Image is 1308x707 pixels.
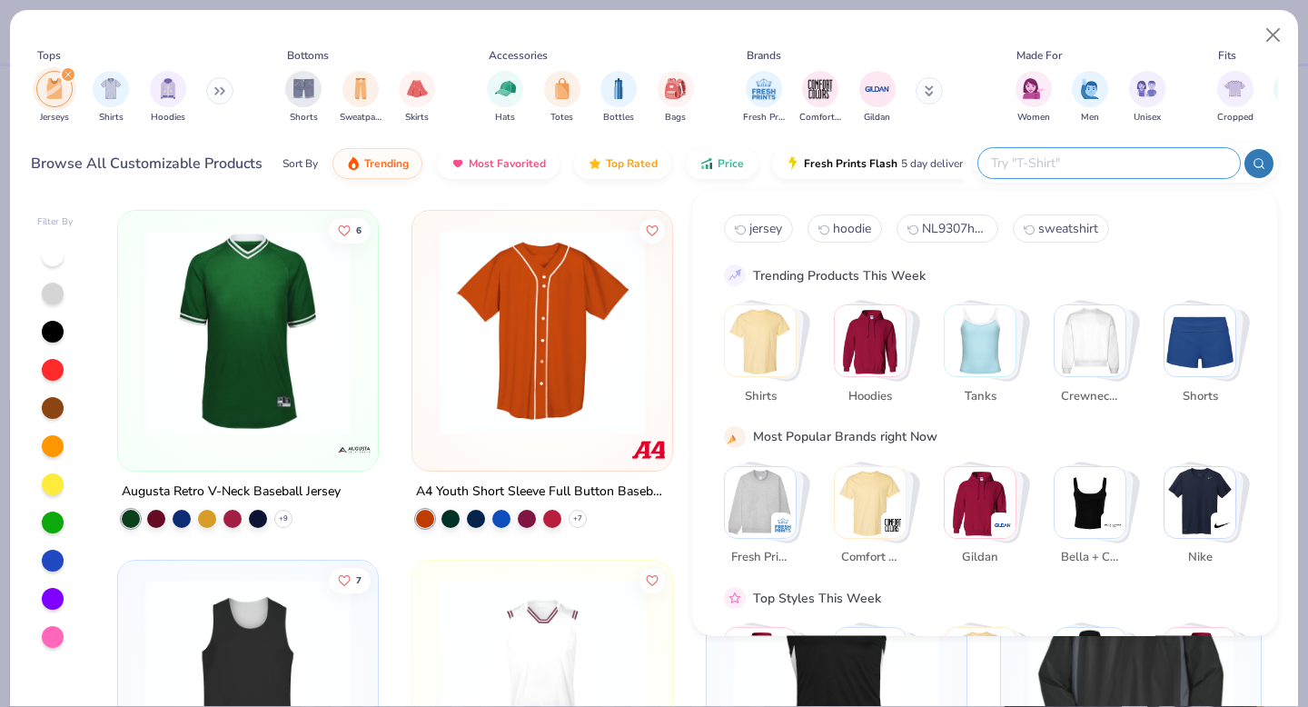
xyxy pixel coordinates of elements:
[588,156,602,171] img: TopRated.gif
[774,515,792,533] img: Fresh Prints
[603,111,634,124] span: Bottles
[1054,465,1137,573] button: Stack Card Button Bella + Canvas
[287,47,329,64] div: Bottoms
[489,47,548,64] div: Accessories
[1060,387,1119,405] span: Crewnecks
[1016,47,1062,64] div: Made For
[122,481,341,503] div: Augusta Retro V-Neck Baseball Jersey
[330,567,372,592] button: Like
[884,515,902,533] img: Comfort Colors
[357,225,362,234] span: 6
[772,148,982,179] button: Fresh Prints Flash5 day delivery
[743,71,785,124] button: filter button
[487,71,523,124] div: filter for Hats
[944,465,1027,573] button: Stack Card Button Gildan
[158,78,178,99] img: Hoodies Image
[340,111,381,124] span: Sweatpants
[346,156,361,171] img: trending.gif
[469,156,546,171] span: Most Favorited
[725,305,796,376] img: Shirts
[1164,304,1247,413] button: Stack Card Button Shorts
[544,71,580,124] button: filter button
[1023,78,1044,99] img: Women Image
[725,628,796,699] img: Classic
[864,111,890,124] span: Gildan
[1060,549,1119,567] span: Bella + Canvas
[950,387,1009,405] span: Tanks
[840,549,899,567] span: Comfort Colors
[922,220,987,237] span: NL9307hoodie
[724,465,808,573] button: Stack Card Button Fresh Prints
[93,71,129,124] div: filter for Shirts
[1072,71,1108,124] button: filter button
[1217,71,1253,124] div: filter for Cropped
[725,466,796,537] img: Fresh Prints
[834,304,917,413] button: Stack Card Button Hoodies
[750,75,778,103] img: Fresh Prints Image
[36,71,73,124] button: filter button
[945,628,1016,699] img: Athleisure
[1104,515,1122,533] img: Bella + Canvas
[1214,515,1232,533] img: Nike
[786,156,800,171] img: flash.gif
[405,111,429,124] span: Skirts
[724,304,808,413] button: Stack Card Button Shirts
[451,156,465,171] img: most_fav.gif
[1224,78,1245,99] img: Cropped Image
[743,71,785,124] div: filter for Fresh Prints
[743,111,785,124] span: Fresh Prints
[724,214,793,243] button: jersey0
[835,305,906,376] img: Hoodies
[1016,71,1052,124] div: filter for Women
[989,153,1227,174] input: Try "T-Shirt"
[399,71,435,124] button: filter button
[1017,111,1050,124] span: Women
[804,156,897,171] span: Fresh Prints Flash
[718,156,744,171] span: Price
[835,466,906,537] img: Comfort Colors
[799,71,841,124] button: filter button
[285,71,322,124] div: filter for Shorts
[901,154,968,174] span: 5 day delivery
[399,71,435,124] div: filter for Skirts
[1055,466,1125,537] img: Bella + Canvas
[753,427,937,446] div: Most Popular Brands right Now
[807,75,834,103] img: Comfort Colors Image
[1038,220,1098,237] span: sweatshirt
[340,71,381,124] button: filter button
[658,71,694,124] button: filter button
[1055,305,1125,376] img: Crewnecks
[897,214,998,243] button: NL9307hoodie2
[665,111,686,124] span: Bags
[950,549,1009,567] span: Gildan
[609,78,629,99] img: Bottles Image
[36,71,73,124] div: filter for Jerseys
[290,111,318,124] span: Shorts
[544,71,580,124] div: filter for Totes
[285,71,322,124] button: filter button
[364,156,409,171] span: Trending
[727,267,743,284] img: trend_line.gif
[1081,111,1099,124] span: Men
[840,387,899,405] span: Hoodies
[835,628,906,699] img: Sportswear
[1256,18,1291,53] button: Close
[1170,387,1229,405] span: Shorts
[753,265,926,284] div: Trending Products This Week
[150,71,186,124] button: filter button
[101,78,122,99] img: Shirts Image
[1164,305,1235,376] img: Shorts
[332,148,422,179] button: Trending
[1054,304,1137,413] button: Stack Card Button Crewnecks
[747,47,781,64] div: Brands
[639,567,665,592] button: Like
[859,71,896,124] div: filter for Gildan
[151,111,185,124] span: Hoodies
[654,229,877,434] img: 95a740f5-c9ea-45ea-878c-d708e99c8a01
[799,71,841,124] div: filter for Comfort Colors
[944,304,1027,413] button: Stack Card Button Tanks
[1164,466,1235,537] img: Nike
[282,155,318,172] div: Sort By
[1170,549,1229,567] span: Nike
[99,111,124,124] span: Shirts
